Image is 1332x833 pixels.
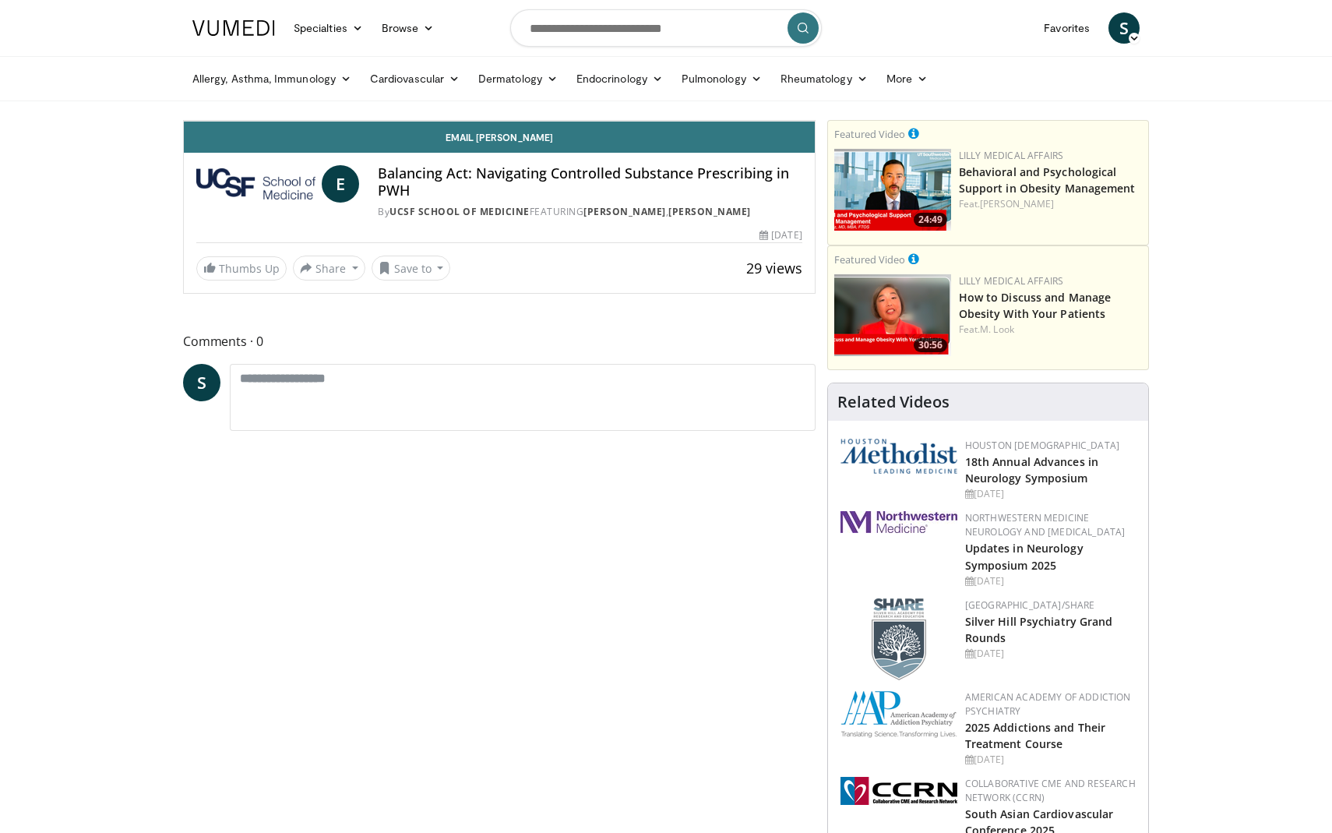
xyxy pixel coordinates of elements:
a: S [1108,12,1140,44]
input: Search topics, interventions [510,9,822,47]
a: [PERSON_NAME] [980,197,1054,210]
a: Specialties [284,12,372,44]
span: 24:49 [914,213,947,227]
div: By FEATURING , [378,205,802,219]
a: Email [PERSON_NAME] [184,122,815,153]
div: Feat. [959,323,1142,337]
a: 30:56 [834,274,951,356]
a: Favorites [1034,12,1099,44]
a: Allergy, Asthma, Immunology [183,63,361,94]
a: [GEOGRAPHIC_DATA]/SHARE [965,598,1095,612]
a: Houston [DEMOGRAPHIC_DATA] [965,439,1119,452]
img: VuMedi Logo [192,20,275,36]
small: Featured Video [834,252,905,266]
a: UCSF School of Medicine [389,205,530,218]
span: 29 views [746,259,802,277]
a: Behavioral and Psychological Support in Obesity Management [959,164,1136,196]
button: Share [293,256,365,281]
a: 2025 Addictions and Their Treatment Course [965,720,1106,751]
button: Save to [372,256,451,281]
a: E [322,165,359,203]
div: [DATE] [759,228,802,242]
span: 30:56 [914,338,947,352]
a: Endocrinology [567,63,672,94]
img: f8aaeb6d-318f-4fcf-bd1d-54ce21f29e87.png.150x105_q85_autocrop_double_scale_upscale_version-0.2.png [872,598,926,680]
a: M. Look [980,323,1014,336]
img: 5e4488cc-e109-4a4e-9fd9-73bb9237ee91.png.150x105_q85_autocrop_double_scale_upscale_version-0.2.png [840,439,957,474]
h4: Balancing Act: Navigating Controlled Substance Prescribing in PWH [378,165,802,199]
a: Updates in Neurology Symposium 2025 [965,541,1084,572]
a: [PERSON_NAME] [668,205,751,218]
img: f7c290de-70ae-47e0-9ae1-04035161c232.png.150x105_q85_autocrop_double_scale_upscale_version-0.2.png [840,690,957,738]
img: c98a6a29-1ea0-4bd5-8cf5-4d1e188984a7.png.150x105_q85_crop-smart_upscale.png [834,274,951,356]
a: Dermatology [469,63,567,94]
img: a04ee3ba-8487-4636-b0fb-5e8d268f3737.png.150x105_q85_autocrop_double_scale_upscale_version-0.2.png [840,777,957,805]
img: 2a462fb6-9365-492a-ac79-3166a6f924d8.png.150x105_q85_autocrop_double_scale_upscale_version-0.2.jpg [840,511,957,533]
div: [DATE] [965,487,1136,501]
a: More [877,63,937,94]
h4: Related Videos [837,393,950,411]
span: Comments 0 [183,331,816,351]
a: Rheumatology [771,63,877,94]
a: Northwestern Medicine Neurology and [MEDICAL_DATA] [965,511,1126,538]
a: Lilly Medical Affairs [959,274,1064,288]
div: [DATE] [965,574,1136,588]
img: UCSF School of Medicine [196,165,315,203]
a: Pulmonology [672,63,771,94]
a: Collaborative CME and Research Network (CCRN) [965,777,1136,804]
a: S [183,364,220,401]
a: [PERSON_NAME] [583,205,666,218]
video-js: Video Player [184,121,815,122]
div: Feat. [959,197,1142,211]
a: Silver Hill Psychiatry Grand Rounds [965,614,1113,645]
img: ba3304f6-7838-4e41-9c0f-2e31ebde6754.png.150x105_q85_crop-smart_upscale.png [834,149,951,231]
a: Thumbs Up [196,256,287,281]
a: Cardiovascular [361,63,469,94]
a: Browse [372,12,444,44]
a: 18th Annual Advances in Neurology Symposium [965,454,1098,485]
div: [DATE] [965,647,1136,661]
a: American Academy of Addiction Psychiatry [965,690,1131,718]
a: 24:49 [834,149,951,231]
div: [DATE] [965,753,1136,767]
small: Featured Video [834,127,905,141]
a: Lilly Medical Affairs [959,149,1064,162]
a: How to Discuss and Manage Obesity With Your Patients [959,290,1112,321]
